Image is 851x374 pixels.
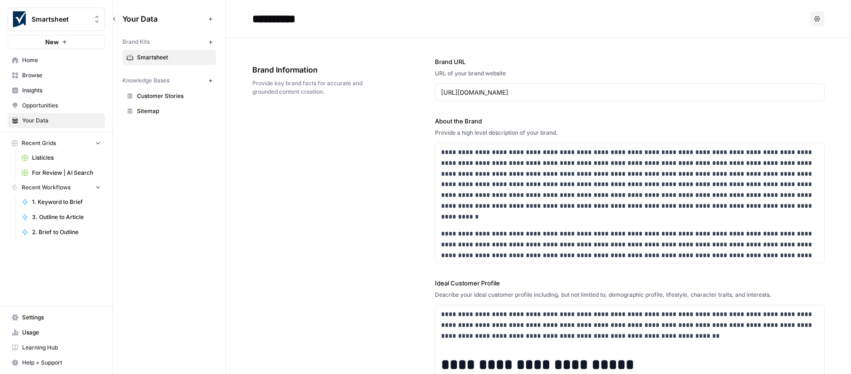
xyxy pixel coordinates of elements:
[122,50,216,65] a: Smartsheet
[17,165,105,180] a: For Review | AI Search
[435,57,825,66] label: Brand URL
[22,139,56,147] span: Recent Grids
[122,13,205,24] span: Your Data
[122,38,150,46] span: Brand Kits
[8,180,105,195] button: Recent Workflows
[8,310,105,325] a: Settings
[22,116,101,125] span: Your Data
[8,35,105,49] button: New
[32,15,88,24] span: Smartsheet
[22,313,101,322] span: Settings
[137,92,212,100] span: Customer Stories
[32,228,101,236] span: 2. Brief to Outline
[17,225,105,240] a: 2. Brief to Outline
[435,291,825,299] div: Describe your ideal customer profile including, but not limited to, demographic profile, lifestyl...
[22,56,101,65] span: Home
[22,358,101,367] span: Help + Support
[8,325,105,340] a: Usage
[8,355,105,370] button: Help + Support
[22,328,101,337] span: Usage
[435,116,825,126] label: About the Brand
[441,88,819,97] input: www.sundaysoccer.com
[22,101,101,110] span: Opportunities
[22,183,71,192] span: Recent Workflows
[122,89,216,104] a: Customer Stories
[8,98,105,113] a: Opportunities
[32,169,101,177] span: For Review | AI Search
[8,113,105,128] a: Your Data
[252,79,382,96] span: Provide key brand facts for accurate and grounded content creation.
[137,107,212,115] span: Sitemap
[137,53,212,62] span: Smartsheet
[22,86,101,95] span: Insights
[435,278,825,288] label: Ideal Customer Profile
[122,104,216,119] a: Sitemap
[8,83,105,98] a: Insights
[8,340,105,355] a: Learning Hub
[252,64,382,75] span: Brand Information
[8,53,105,68] a: Home
[17,150,105,165] a: Listicles
[32,154,101,162] span: Listicles
[32,213,101,221] span: 3. Outline to Article
[435,69,825,78] div: URL of your brand website
[8,8,105,31] button: Workspace: Smartsheet
[22,343,101,352] span: Learning Hub
[11,11,28,28] img: Smartsheet Logo
[32,198,101,206] span: 1. Keyword to Brief
[45,37,59,47] span: New
[17,195,105,210] a: 1. Keyword to Brief
[22,71,101,80] span: Browse
[17,210,105,225] a: 3. Outline to Article
[8,136,105,150] button: Recent Grids
[8,68,105,83] a: Browse
[435,129,825,137] div: Provide a high level description of your brand.
[122,76,169,85] span: Knowledge Bases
